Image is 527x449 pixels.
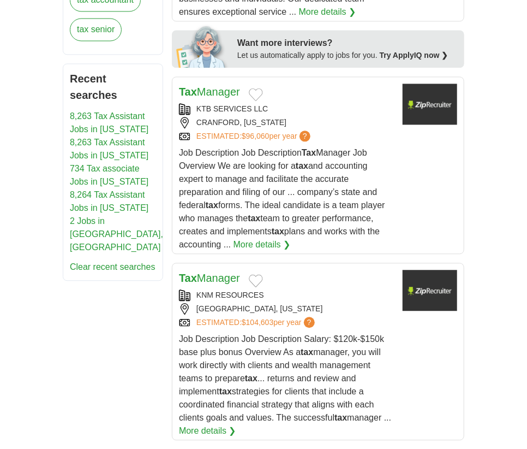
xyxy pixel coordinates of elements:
strong: tax [219,387,232,396]
a: 734 Tax associate Jobs in [US_STATE] [70,164,148,186]
a: More details ❯ [179,424,236,438]
button: Add to favorite jobs [249,274,263,287]
span: $104,603 [242,318,273,327]
strong: Tax [179,86,197,98]
strong: Tax [302,148,316,157]
a: More details ❯ [233,238,291,251]
a: TaxManager [179,86,240,98]
strong: tax [334,413,347,422]
h2: Recent searches [70,70,156,103]
span: Job Description Job Description Manager Job Overview We are looking for a and accounting expert t... [179,148,385,249]
div: CRANFORD, [US_STATE] [179,117,394,128]
strong: tax [272,227,284,236]
span: $96,060 [242,132,270,140]
span: Job Description Job Description Salary: $120k-$150k base plus bonus Overview As a manager, you wi... [179,334,391,422]
a: tax senior [70,18,122,41]
img: Company logo [403,270,457,311]
div: Let us automatically apply to jobs for you. [237,50,458,61]
strong: Tax [179,272,197,284]
a: Clear recent searches [70,262,155,271]
a: ESTIMATED:$96,060per year? [196,131,313,142]
a: 2 Jobs in [GEOGRAPHIC_DATA], [GEOGRAPHIC_DATA] [70,216,163,252]
div: KNM RESOURCES [179,290,394,301]
a: 8,263 Tax Assistant Jobs in [US_STATE] [70,138,148,160]
span: ? [304,317,315,328]
div: KTB SERVICES LLC [179,103,394,115]
a: ESTIMATED:$104,603per year? [196,317,317,328]
strong: tax [245,374,257,383]
img: Company logo [403,84,457,125]
a: Try ApplyIQ now ❯ [380,51,448,60]
a: 8,263 Tax Assistant Jobs in [US_STATE] [70,111,148,134]
div: Want more interviews? [237,37,458,50]
a: 8,264 Tax Assistant Jobs in [US_STATE] [70,190,148,212]
strong: tax [206,200,218,210]
strong: tax [301,347,313,357]
strong: tax [248,214,260,223]
a: TaxManager [179,272,240,284]
span: ? [300,131,310,141]
div: [GEOGRAPHIC_DATA], [US_STATE] [179,303,394,315]
img: apply-iq-scientist.png [176,24,229,68]
button: Add to favorite jobs [249,88,263,101]
strong: tax [296,161,308,170]
a: More details ❯ [299,5,356,19]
